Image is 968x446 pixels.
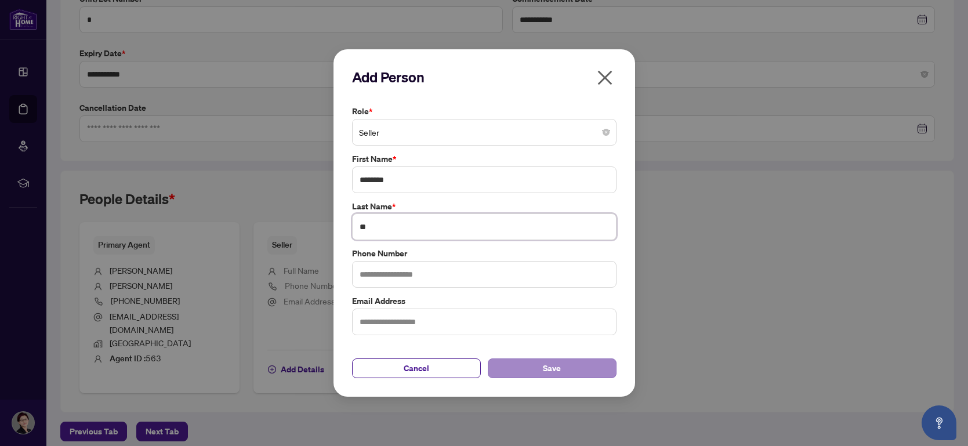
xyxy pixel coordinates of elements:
label: Last Name [352,200,617,213]
span: Save [543,359,561,378]
span: Cancel [404,359,429,378]
button: Cancel [352,358,481,378]
span: close [596,68,614,87]
button: Open asap [922,405,956,440]
label: Phone Number [352,247,617,260]
label: Email Address [352,295,617,307]
h2: Add Person [352,68,617,86]
span: Seller [359,121,610,143]
label: Role [352,105,617,118]
span: close-circle [603,129,610,136]
button: Save [488,358,617,378]
label: First Name [352,153,617,165]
